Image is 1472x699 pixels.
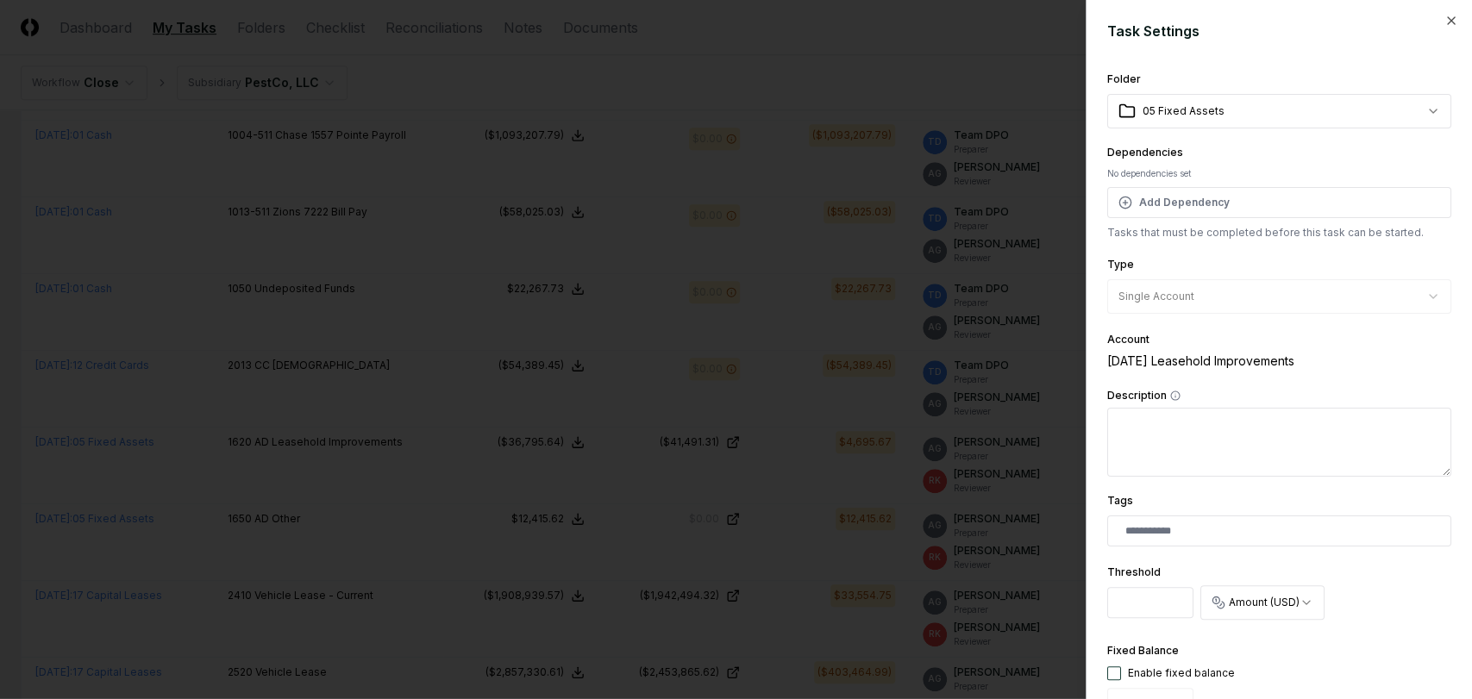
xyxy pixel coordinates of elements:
h2: Task Settings [1107,21,1451,41]
button: Description [1170,390,1181,401]
label: Folder [1107,72,1141,85]
div: Account [1107,334,1451,345]
label: Type [1107,258,1134,271]
label: Tags [1107,494,1133,507]
label: Threshold [1107,565,1161,578]
div: No dependencies set [1107,167,1451,180]
div: Enable fixed balance [1128,665,1235,681]
label: Fixed Balance [1107,644,1179,657]
label: Description [1107,390,1451,401]
div: [DATE] Leasehold Improvements [1107,352,1451,370]
label: Dependencies [1107,146,1183,159]
button: Add Dependency [1107,187,1451,218]
p: Tasks that must be completed before this task can be started. [1107,225,1451,240]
